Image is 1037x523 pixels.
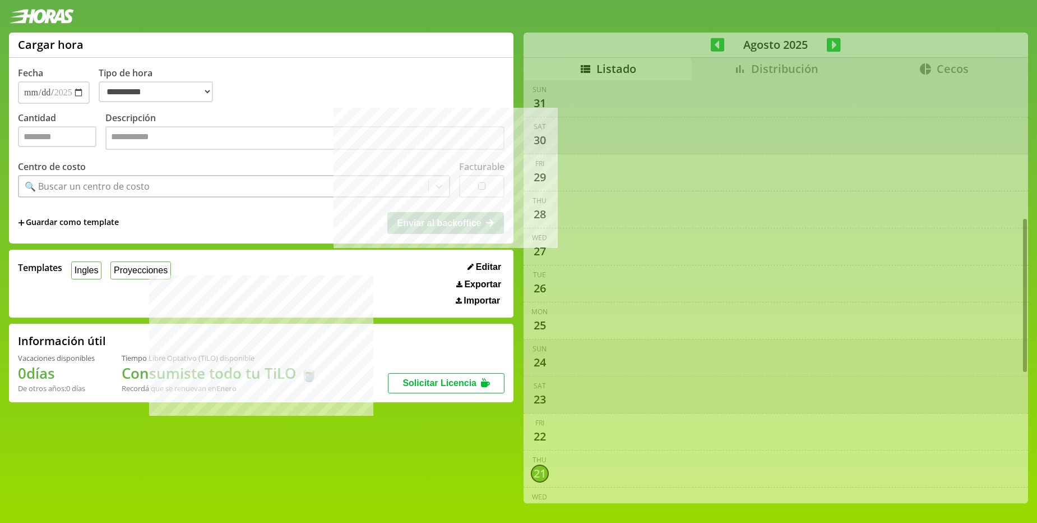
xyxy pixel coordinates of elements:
[122,353,318,363] div: Tiempo Libre Optativo (TiLO) disponible
[453,279,504,290] button: Exportar
[71,261,101,279] button: Ingles
[402,378,476,388] span: Solicitar Licencia
[18,383,95,393] div: De otros años: 0 días
[18,67,43,79] label: Fecha
[18,261,62,274] span: Templates
[388,373,504,393] button: Solicitar Licencia
[18,217,25,229] span: +
[464,279,501,290] span: Exportar
[476,262,501,272] span: Editar
[464,296,500,306] span: Importar
[122,363,318,383] h1: Consumiste todo tu TiLO 🍵
[18,126,96,147] input: Cantidad
[9,9,74,24] img: logotipo
[105,112,504,153] label: Descripción
[18,353,95,363] div: Vacaciones disponibles
[18,333,106,348] h2: Información útil
[216,383,237,393] b: Enero
[99,67,222,104] label: Tipo de hora
[18,217,119,229] span: +Guardar como template
[99,81,213,102] select: Tipo de hora
[18,37,84,52] h1: Cargar hora
[25,180,150,192] div: 🔍 Buscar un centro de costo
[18,112,105,153] label: Cantidad
[105,126,504,150] textarea: Descripción
[18,363,95,383] h1: 0 días
[110,261,171,279] button: Proyecciones
[122,383,318,393] div: Recordá que se renuevan en
[459,160,504,173] label: Facturable
[18,160,86,173] label: Centro de costo
[464,261,504,273] button: Editar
